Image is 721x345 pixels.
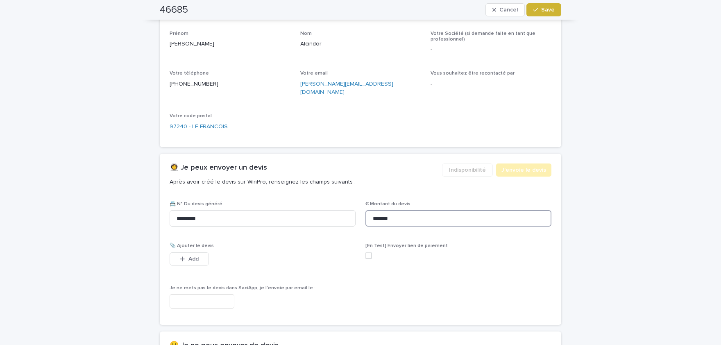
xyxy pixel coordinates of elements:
p: Alcindor [300,40,421,48]
span: Votre téléphone [170,71,209,76]
p: - [431,45,551,54]
h2: 46685 [160,4,188,16]
span: Votre email [300,71,328,76]
span: Indisponibilité [449,166,486,174]
span: Vous souhaitez être recontacté par [431,71,515,76]
span: Je ne mets pas le devis dans SaciApp, je l'envoie par email le : [170,286,315,291]
span: 📎 Ajouter le devis [170,243,214,248]
span: Cancel [499,7,518,13]
a: [PERSON_NAME][EMAIL_ADDRESS][DOMAIN_NAME] [300,81,393,95]
span: Save [541,7,555,13]
span: 📇 N° Du devis généré [170,202,222,207]
button: Save [526,3,561,16]
p: [PHONE_NUMBER] [170,80,290,89]
span: [En Test] Envoyer lien de paiement [365,243,448,248]
a: 97240 - LE FRANCOIS [170,123,228,131]
span: Nom [300,31,312,36]
span: Add [188,256,199,262]
button: J'envoie le devis [496,163,551,177]
button: Add [170,252,209,266]
span: Votre code postal [170,113,212,118]
h2: 👩‍🚀 Je peux envoyer un devis [170,163,267,172]
span: € Montant du devis [365,202,410,207]
span: Votre Société (si demande faite en tant que professionnel) [431,31,535,42]
button: Indisponibilité [442,163,493,177]
button: Cancel [485,3,525,16]
p: [PERSON_NAME] [170,40,290,48]
p: - [431,80,551,89]
span: Prénom [170,31,188,36]
span: J'envoie le devis [501,166,546,174]
p: Après avoir créé le devis sur WinPro, renseignez les champs suivants : [170,178,435,186]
